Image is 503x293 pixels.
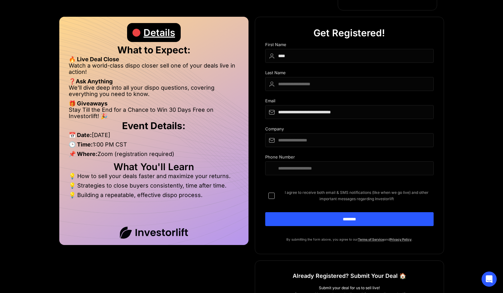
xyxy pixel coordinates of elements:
[69,78,113,85] strong: ❓Ask Anything
[265,42,434,49] div: First Name
[69,151,97,157] strong: 📌 Where:
[358,237,384,241] a: Terms of Service
[265,42,434,236] form: DIspo Day Main Form
[69,141,93,148] strong: 🕒 Time:
[69,63,239,78] li: Watch a world-class dispo closer sell one of your deals live in action!
[265,236,434,242] p: By submitting the form above, you agree to our and .
[117,44,190,56] strong: What to Expect:
[69,182,239,192] li: 💡 Strategies to close buyers consistently, time after time.
[69,100,108,107] strong: 🎁 Giveaways
[313,23,385,42] div: Get Registered!
[265,70,434,77] div: Last Name
[122,120,185,131] strong: Event Details:
[265,155,434,161] div: Phone Number
[482,272,497,287] div: Open Intercom Messenger
[280,189,434,202] span: I agree to receive both email & SMS notifications (like when we go live) and other important mess...
[69,173,239,182] li: 💡 How to sell your deals faster and maximize your returns.
[390,237,412,241] a: Privacy Policy
[265,127,434,133] div: Company
[69,164,239,170] h2: What You'll Learn
[69,56,119,63] strong: 🔥 Live Deal Close
[69,141,239,151] li: 1:00 PM CST
[69,85,239,100] li: We’ll dive deep into all your dispo questions, covering everything you need to know.
[143,23,175,42] div: Details
[69,107,239,119] li: Stay Till the End for a Chance to Win 30 Days Free on Investorlift! 🎉
[69,132,239,141] li: [DATE]
[265,285,434,291] div: Submit your deal for us to sell live!
[69,132,92,138] strong: 📅 Date:
[69,151,239,160] li: Zoom (registration required)
[69,192,239,198] li: 💡 Building a repeatable, effective dispo process.
[293,270,406,282] h1: Already Registered? Submit Your Deal 🏠
[265,99,434,105] div: Email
